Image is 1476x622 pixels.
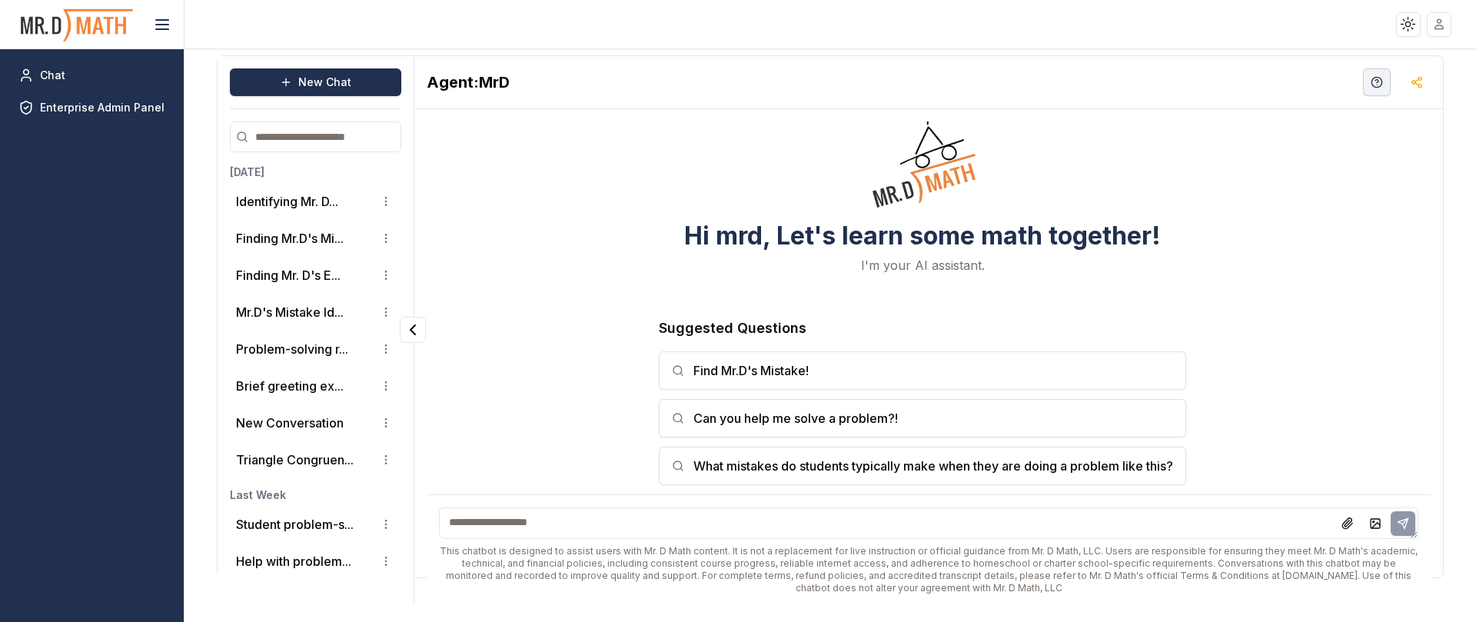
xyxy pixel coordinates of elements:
[400,317,426,343] button: Collapse panel
[236,515,354,534] button: Student problem-s...
[377,192,395,211] button: Conversation options
[40,68,65,83] span: Chat
[861,59,984,210] img: Welcome Owl
[439,545,1418,594] div: This chatbot is designed to assist users with Mr. D Math content. It is not a replacement for liv...
[236,340,348,358] button: Problem-solving r...
[377,377,395,395] button: Conversation options
[377,266,395,284] button: Conversation options
[236,552,351,570] button: Help with problem...
[377,451,395,469] button: Conversation options
[1428,13,1451,35] img: placeholder-user.jpg
[236,192,338,211] button: Identifying Mr. D...
[230,165,401,180] h3: [DATE]
[236,451,354,469] button: Triangle Congruen...
[377,414,395,432] button: Conversation options
[659,351,1186,390] button: Find Mr.D's Mistake!
[236,229,344,248] button: Finding Mr.D's Mi...
[236,266,341,284] button: Finding Mr. D's E...
[861,256,985,274] p: I'm your AI assistant.
[236,303,344,321] button: Mr.D's Mistake Id...
[230,68,401,96] button: New Chat
[659,447,1186,485] button: What mistakes do students typically make when they are doing a problem like this?
[659,318,1186,339] h3: Suggested Questions
[427,72,510,93] h2: MrD
[377,229,395,248] button: Conversation options
[377,552,395,570] button: Conversation options
[230,487,401,503] h3: Last Week
[377,303,395,321] button: Conversation options
[12,94,171,121] a: Enterprise Admin Panel
[236,377,344,395] button: Brief greeting ex...
[1363,68,1391,96] button: Help Videos
[12,62,171,89] a: Chat
[236,414,344,432] p: New Conversation
[40,100,165,115] span: Enterprise Admin Panel
[684,222,1161,250] h3: Hi mrd, Let's learn some math together!
[377,340,395,358] button: Conversation options
[377,515,395,534] button: Conversation options
[659,399,1186,437] button: Can you help me solve a problem?!
[19,5,135,45] img: PromptOwl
